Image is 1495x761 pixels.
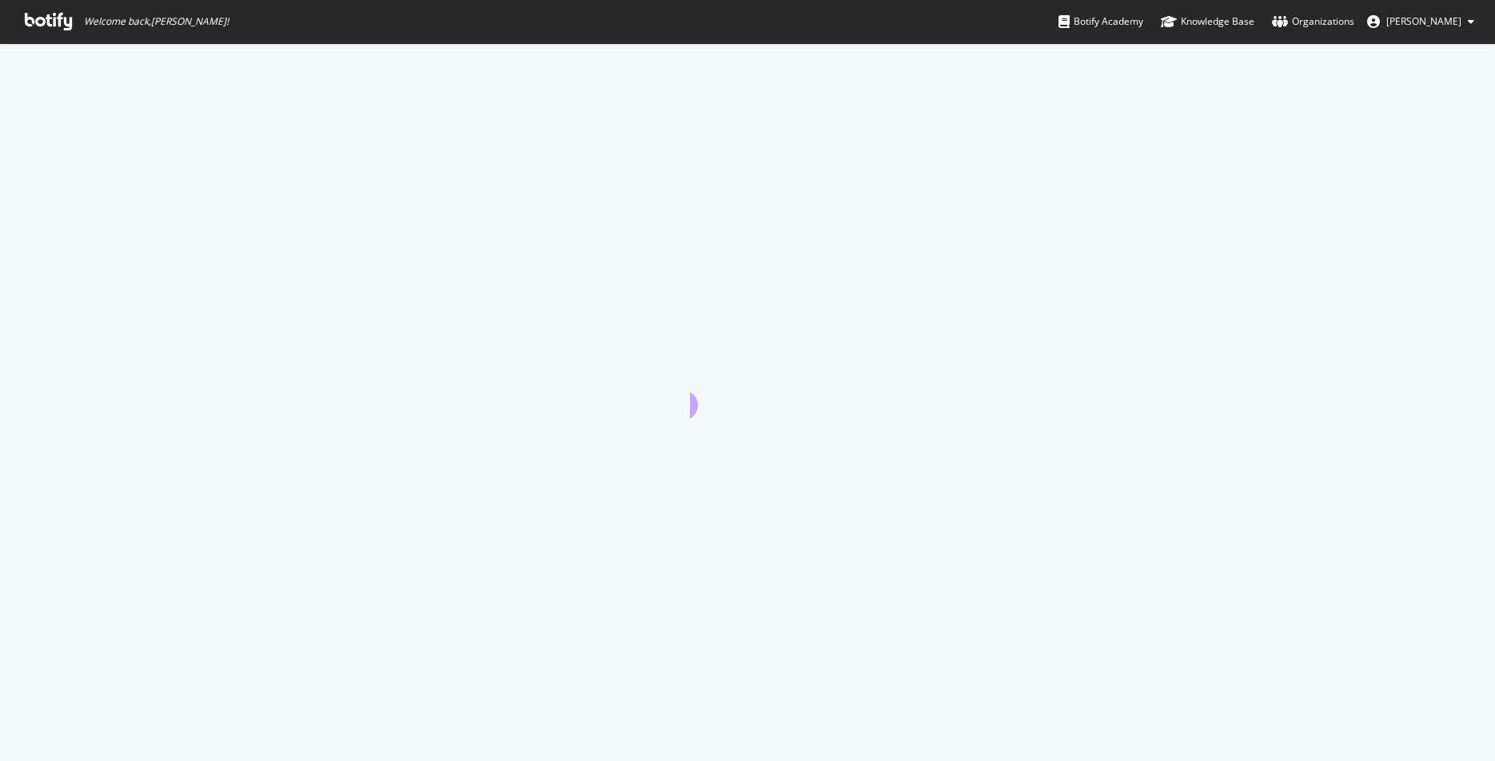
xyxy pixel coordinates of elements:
button: [PERSON_NAME] [1354,9,1487,34]
div: Botify Academy [1058,14,1143,30]
div: Knowledge Base [1161,14,1254,30]
span: Monika Kulkarni [1386,14,1461,28]
div: animation [690,361,805,418]
div: Organizations [1272,14,1354,30]
span: Welcome back, [PERSON_NAME] ! [84,15,229,28]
